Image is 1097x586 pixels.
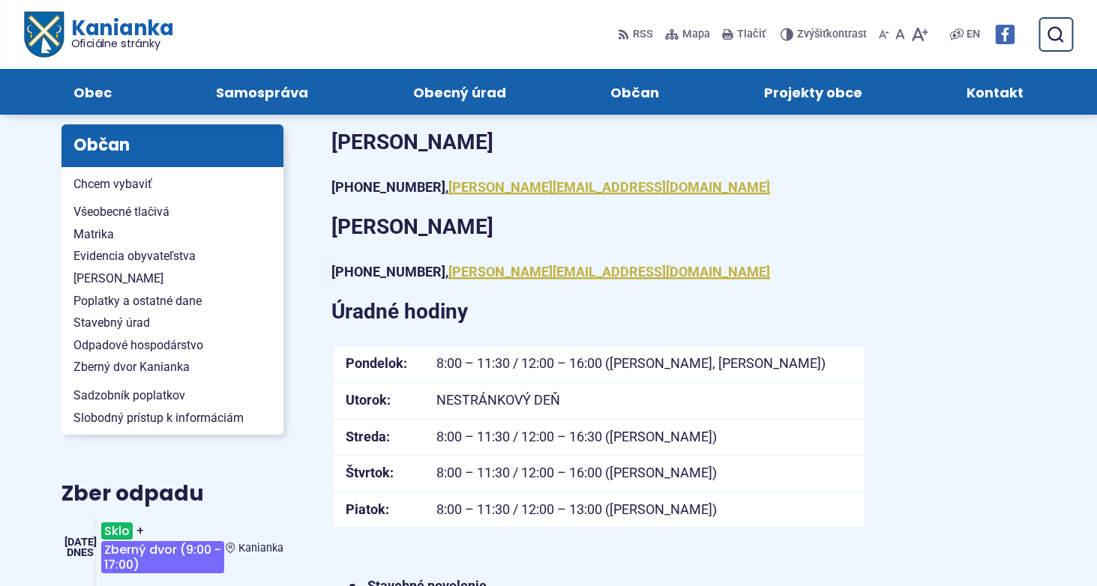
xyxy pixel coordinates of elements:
span: Slobodný prístup k informáciám [73,407,271,429]
a: RSS [618,19,656,50]
span: EN [967,25,980,43]
span: Sadzobník poplatkov [73,384,271,407]
a: Chcem vybaviť [61,173,283,196]
span: Občan [610,69,659,115]
span: Kanianka [63,18,172,49]
a: Občan [574,69,697,115]
strong: [PERSON_NAME] [331,214,493,239]
strong: Piatok: [346,501,389,517]
button: Nastaviť pôvodnú veľkosť písma [892,19,908,50]
span: [DATE] [64,536,97,549]
a: Sklo+Zberný dvor (9:00 - 17:00) Kanianka [DATE] Dnes [61,516,283,579]
strong: Štvrtok: [346,465,394,480]
span: Stavebný úrad [73,312,271,334]
strong: Úradné hodiny [331,299,468,324]
a: EN [964,25,983,43]
span: Matrika [73,223,271,246]
span: Oficiálne stránky [70,38,173,49]
a: Sadzobník poplatkov [61,384,283,407]
a: Obec [36,69,149,115]
span: Kontakt [967,69,1024,115]
a: [PERSON_NAME] [61,268,283,290]
td: 8:00 – 11:30 / 12:00 – 16:00 ([PERSON_NAME], [PERSON_NAME]) [424,345,864,382]
span: Zberný dvor Kanianka [73,356,271,378]
a: Projekty obce [727,69,900,115]
span: Zvýšiť [797,28,826,40]
strong: [PERSON_NAME] [331,130,493,154]
a: Všeobecné tlačivá [61,201,283,223]
span: kontrast [797,28,867,41]
button: Tlačiť [719,19,769,50]
a: Slobodný prístup k informáciám [61,407,283,429]
strong: Pondelok: [346,355,407,371]
a: Poplatky a ostatné dane [61,290,283,312]
button: Zmenšiť veľkosť písma [876,19,892,50]
span: RSS [633,25,653,43]
a: Obecný úrad [376,69,544,115]
img: Prejsť na domovskú stránku [24,12,63,58]
h3: Zber odpadu [61,483,283,506]
span: Obec [73,69,112,115]
a: [PERSON_NAME][EMAIL_ADDRESS][DOMAIN_NAME] [448,179,770,195]
td: 8:00 – 11:30 / 12:00 – 13:00 ([PERSON_NAME]) [424,492,864,528]
span: Projekty obce [764,69,862,115]
strong: [PHONE_NUMBER], [331,179,770,195]
span: Všeobecné tlačivá [73,201,271,223]
span: [PERSON_NAME] [73,268,271,290]
td: 8:00 – 11:30 / 12:00 – 16:00 ([PERSON_NAME]) [424,455,864,492]
span: Mapa [682,25,710,43]
td: 8:00 – 11:30 / 12:00 – 16:30 ([PERSON_NAME]) [424,419,864,456]
a: [PERSON_NAME][EMAIL_ADDRESS][DOMAIN_NAME] [448,264,770,280]
a: Mapa [662,19,713,50]
h3: Občan [61,124,283,166]
button: Zväčšiť veľkosť písma [908,19,931,50]
a: Odpadové hospodárstvo [61,334,283,357]
a: Matrika [61,223,283,246]
span: Poplatky a ostatné dane [73,290,271,312]
a: Samospráva [179,69,346,115]
span: Sklo [101,522,133,540]
span: Kanianka [238,542,283,555]
h3: + [100,516,226,579]
a: Evidencia obyvateľstva [61,245,283,268]
a: Stavebný úrad [61,312,283,334]
span: Evidencia obyvateľstva [73,245,271,268]
img: Prejsť na Facebook stránku [995,25,1015,44]
span: Tlačiť [737,28,766,41]
strong: Utorok: [346,392,391,408]
strong: Streda: [346,429,390,444]
a: Zberný dvor Kanianka [61,356,283,378]
strong: [PHONE_NUMBER], [331,264,770,280]
span: Obecný úrad [413,69,506,115]
td: NESTRÁNKOVÝ DEŇ [424,382,864,419]
span: Zberný dvor (9:00 - 17:00) [101,541,224,573]
span: Odpadové hospodárstvo [73,334,271,357]
span: Dnes [67,546,94,559]
button: Zvýšiťkontrast [781,19,870,50]
span: Samospráva [216,69,308,115]
a: Logo Kanianka, prejsť na domovskú stránku. [24,12,173,58]
span: Chcem vybaviť [73,173,271,196]
a: Kontakt [930,69,1062,115]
